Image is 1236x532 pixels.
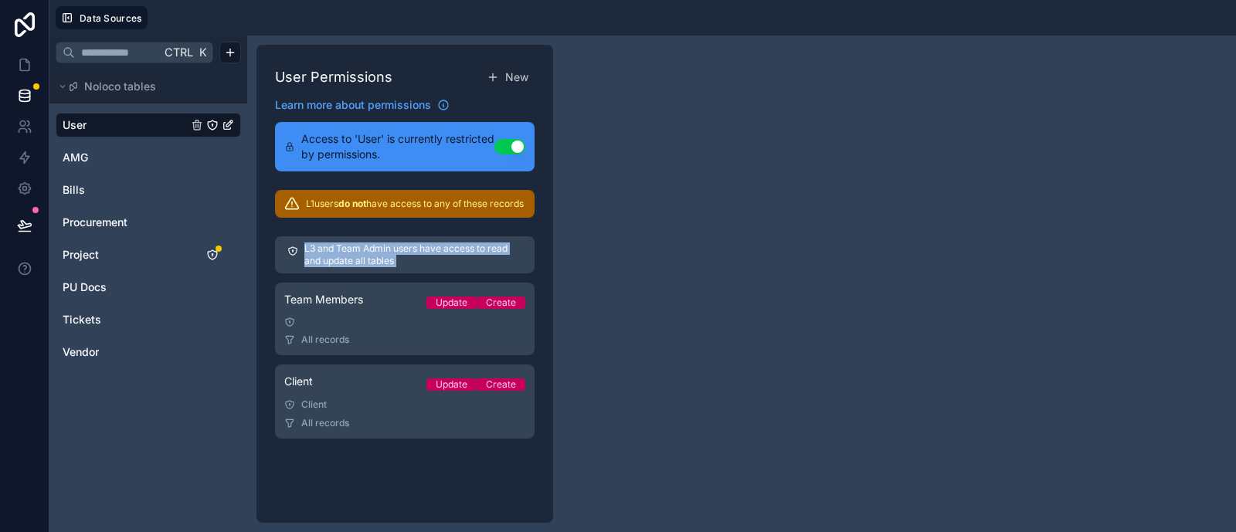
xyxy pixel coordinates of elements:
[63,312,188,327] a: Tickets
[56,275,241,300] div: PU Docs
[301,417,349,429] span: All records
[275,364,535,439] a: ClientUpdateCreateClientAll records
[80,12,142,24] span: Data Sources
[56,340,241,364] div: Vendor
[480,63,535,91] button: New
[284,398,525,411] div: Client
[304,242,522,267] p: L3 and Team Admin users have access to read and update all tables
[306,198,524,210] p: L1 users have access to any of these records
[84,79,156,94] span: Noloco tables
[63,215,188,230] a: Procurement
[436,378,467,391] div: Update
[338,198,366,209] strong: do not
[56,76,232,97] button: Noloco tables
[63,182,188,198] a: Bills
[436,296,467,309] div: Update
[63,150,88,165] span: AMG
[56,6,148,29] button: Data Sources
[63,182,85,198] span: Bills
[56,242,241,267] div: Project
[56,178,241,202] div: Bills
[486,296,516,309] div: Create
[275,66,392,88] h1: User Permissions
[275,283,535,355] a: Team MembersUpdateCreateAll records
[56,145,241,170] div: AMG
[284,292,363,307] span: Team Members
[63,344,188,360] a: Vendor
[63,280,107,295] span: PU Docs
[63,312,101,327] span: Tickets
[63,344,99,360] span: Vendor
[163,42,195,62] span: Ctrl
[63,150,188,165] a: AMG
[284,374,313,389] span: Client
[63,117,87,133] span: User
[301,334,349,346] span: All records
[63,247,99,263] span: Project
[63,215,127,230] span: Procurement
[63,117,188,133] a: User
[63,280,188,295] a: PU Docs
[275,97,450,113] a: Learn more about permissions
[301,131,494,162] span: Access to 'User' is currently restricted by permissions.
[505,69,528,85] span: New
[275,97,431,113] span: Learn more about permissions
[56,113,241,137] div: User
[63,247,188,263] a: Project
[197,47,208,58] span: K
[486,378,516,391] div: Create
[56,307,241,332] div: Tickets
[56,210,241,235] div: Procurement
